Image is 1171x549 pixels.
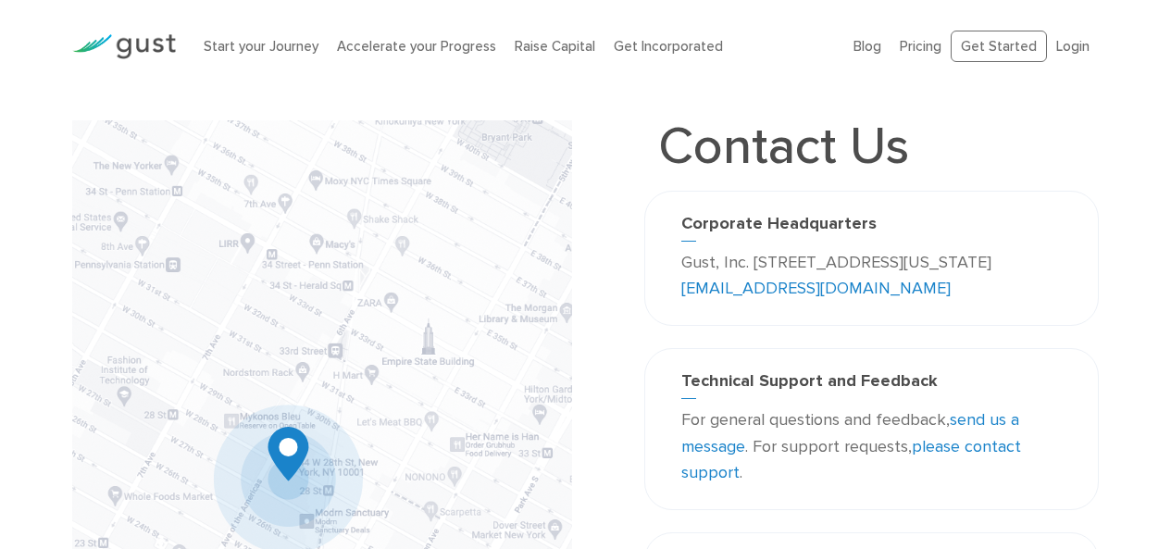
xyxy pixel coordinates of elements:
[614,38,723,55] a: Get Incorporated
[644,120,923,172] h1: Contact Us
[72,34,176,59] img: Gust Logo
[204,38,318,55] a: Start your Journey
[900,38,941,55] a: Pricing
[681,279,951,298] a: [EMAIL_ADDRESS][DOMAIN_NAME]
[1056,38,1090,55] a: Login
[681,250,1062,304] p: Gust, Inc. [STREET_ADDRESS][US_STATE]
[681,410,1019,456] a: send us a message
[681,214,1062,242] h3: Corporate Headquarters
[681,371,1062,399] h3: Technical Support and Feedback
[853,38,881,55] a: Blog
[681,407,1062,487] p: For general questions and feedback, . For support requests, .
[951,31,1047,63] a: Get Started
[337,38,496,55] a: Accelerate your Progress
[515,38,595,55] a: Raise Capital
